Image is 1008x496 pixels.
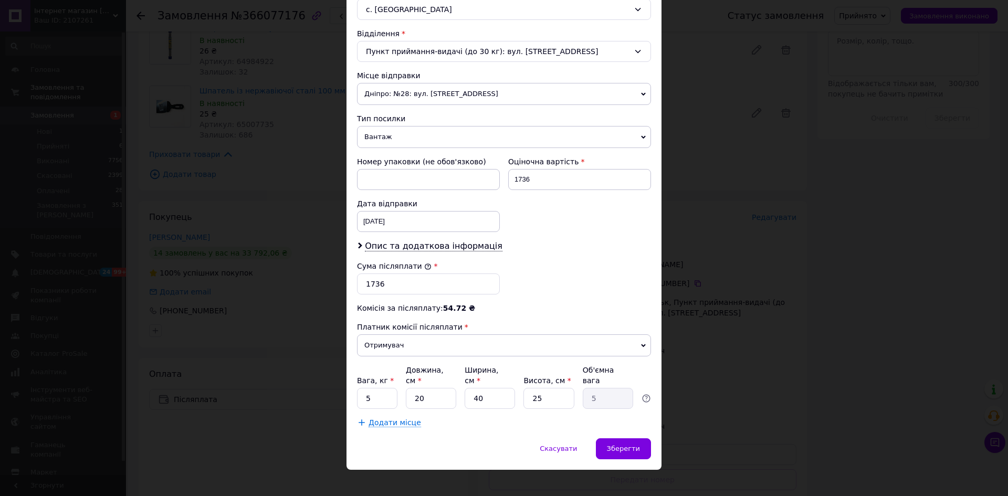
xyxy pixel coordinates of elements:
[465,366,498,385] label: Ширина, см
[357,83,651,105] span: Дніпро: №28: вул. [STREET_ADDRESS]
[508,156,651,167] div: Оціночна вартість
[357,156,500,167] div: Номер упаковки (не обов'язково)
[357,41,651,62] div: Пункт приймання-видачі (до 30 кг): вул. [STREET_ADDRESS]
[523,376,571,385] label: Висота, см
[357,198,500,209] div: Дата відправки
[357,71,421,80] span: Місце відправки
[357,114,405,123] span: Тип посилки
[357,303,651,313] div: Комісія за післяплату:
[357,262,432,270] label: Сума післяплати
[357,334,651,356] span: Отримувач
[369,418,421,427] span: Додати місце
[443,304,475,312] span: 54.72 ₴
[540,445,577,452] span: Скасувати
[406,366,444,385] label: Довжина, см
[583,365,633,386] div: Об'ємна вага
[357,376,394,385] label: Вага, кг
[357,323,463,331] span: Платник комісії післяплати
[357,126,651,148] span: Вантаж
[357,28,651,39] div: Відділення
[365,241,502,251] span: Опис та додаткова інформація
[607,445,640,452] span: Зберегти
